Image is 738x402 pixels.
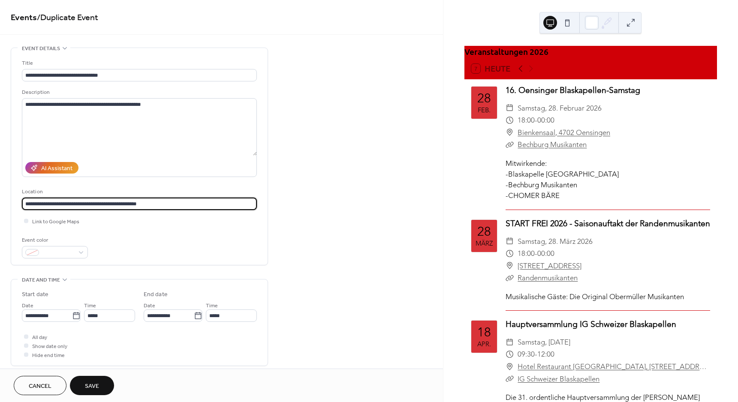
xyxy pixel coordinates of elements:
div: ​ [506,260,514,272]
span: Save [85,382,99,391]
div: ​ [506,373,514,385]
a: Bechburg Musikanten [518,140,587,149]
div: ​ [506,235,514,248]
a: START FREI 2026 - Saisonauftakt der Randenmusikanten [506,219,710,228]
div: Feb. [478,107,491,113]
div: ​ [506,348,514,360]
span: Link to Google Maps [32,217,79,226]
div: Title [22,59,255,68]
span: Time [206,301,218,310]
div: Event color [22,236,86,245]
span: Date [144,301,155,310]
div: ​ [506,126,514,139]
div: Veranstaltungen 2026 [464,46,717,58]
span: / Duplicate Event [37,9,98,26]
span: 00:00 [537,114,554,126]
div: Location [22,187,255,196]
div: ​ [506,272,514,284]
div: ​ [506,114,514,126]
div: ​ [506,336,514,348]
span: Date and time [22,276,60,285]
div: Start date [22,290,48,299]
span: 00:00 [537,247,554,260]
div: ​ [506,247,514,260]
span: Time [84,301,96,310]
a: Hotel Restaurant [GEOGRAPHIC_DATA], [STREET_ADDRESS] [518,360,710,373]
span: Date [22,301,33,310]
button: AI Assistant [25,162,78,174]
div: Musikalische Gäste: Die Original Obermüller Musikanten [506,291,710,302]
div: Mitwirkende: -Blaskapelle [GEOGRAPHIC_DATA] -Bechburg Musikanten -CHOMER BÄRE [506,158,710,201]
div: AI Assistant [41,164,72,173]
span: 09:30 [518,348,535,360]
span: All day [32,333,47,342]
div: 28 [477,92,491,105]
a: Hauptversammlung IG Schweizer Blaskapellen [506,319,676,329]
div: März [476,240,493,246]
span: 12:00 [537,348,554,360]
a: 16. Oensinger Blaskapellen-Samstag [506,85,640,95]
a: Events [11,9,37,26]
span: Samstag, [DATE] [518,336,570,348]
div: 28 [477,225,491,238]
div: End date [144,290,168,299]
span: Hide end time [32,351,65,360]
span: 18:00 [518,247,535,260]
span: Show date only [32,342,67,351]
span: - [535,348,537,360]
span: 18:00 [518,114,535,126]
button: Cancel [14,376,66,395]
span: Cancel [29,382,51,391]
a: [STREET_ADDRESS] [518,260,581,272]
button: Save [70,376,114,395]
span: - [535,247,537,260]
div: Apr. [477,341,491,347]
a: Bienkensaal, 4702 Oensingen [518,126,610,139]
div: ​ [506,102,514,114]
span: Event details [22,44,60,53]
span: - [535,114,537,126]
div: ​ [506,360,514,373]
div: 18 [477,326,491,339]
div: ​ [506,138,514,151]
div: Description [22,88,255,97]
a: IG Schweizer Blaskapellen [518,375,599,383]
a: Randenmusikanten [518,273,578,282]
span: Samstag, 28. März 2026 [518,235,593,248]
span: Samstag, 28. Februar 2026 [518,102,602,114]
